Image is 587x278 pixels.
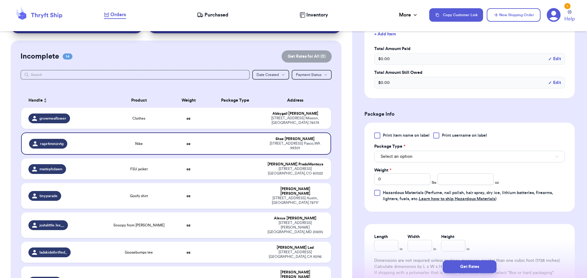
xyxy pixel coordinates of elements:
a: Orders [104,11,126,19]
button: Get Rates for All (0) [282,50,332,63]
div: [STREET_ADDRESS] [GEOGRAPHIC_DATA] , CA 92116 [267,250,324,259]
button: Copy Customer Link [429,8,483,22]
label: Total Amount Still Owed [374,70,565,76]
span: Print item name on label [383,132,430,139]
h2: Incomplete [20,52,59,61]
a: 1 [547,8,561,22]
strong: oz [186,142,190,146]
div: [PERSON_NAME] [PERSON_NAME] [267,187,324,196]
div: [PERSON_NAME] PradoMontoya [267,162,324,167]
h3: Package Info [364,110,575,118]
button: Edit [548,56,561,62]
span: Hazardous Materials [383,191,423,195]
span: msstephdawn [39,167,62,171]
span: Goofy shirt [130,193,148,198]
span: growmeaflower [39,116,66,121]
button: Edit [548,80,561,86]
span: Print username on label [442,132,487,139]
span: Goosebumps tee [125,250,153,255]
span: tinyparade [39,193,57,198]
span: ladskidsthrifted_ [39,250,67,255]
strong: oz [186,251,190,254]
div: [STREET_ADDRESS] Austin , [GEOGRAPHIC_DATA] 78717 [267,196,324,205]
span: Date Created [257,73,279,77]
th: Weight [170,93,207,108]
span: $ 0.00 [378,56,390,62]
a: Help [564,10,575,23]
span: Snoopy from [PERSON_NAME] [113,223,164,228]
span: $ 0.00 [378,80,390,86]
a: Learn how to ship Hazardous Materials [419,197,495,201]
label: Length [374,234,388,240]
div: More [399,11,418,19]
span: 14 [63,53,72,60]
a: Purchased [197,11,228,19]
input: Search [20,70,250,80]
span: Inventory [306,11,328,19]
button: Date Created [252,70,289,80]
th: Address [263,93,331,108]
th: Package Type [207,93,263,108]
span: Clothes [132,116,145,121]
div: [STREET_ADDRESS] Pasco , WA 99301 [267,141,323,150]
span: Help [564,15,575,23]
div: Alexus [PERSON_NAME] [267,216,324,221]
label: Height [441,234,454,240]
button: Get Rates [443,260,497,273]
button: Sort ascending [43,97,48,104]
div: [PERSON_NAME] Lad [267,245,324,250]
span: in [467,247,470,251]
div: [STREET_ADDRESS][PERSON_NAME] [GEOGRAPHIC_DATA] , MD 20695 [267,221,324,234]
strong: oz [186,223,190,227]
span: Select an option [381,153,412,160]
th: Product [108,93,170,108]
strong: oz [186,194,190,198]
span: Handle [28,97,43,104]
span: justalittle.lex__ [39,223,64,228]
span: Purchased [205,11,228,19]
span: Payment Status [296,73,321,77]
span: in [400,247,403,251]
div: Shae [PERSON_NAME] [267,137,323,141]
span: in [433,247,436,251]
strong: oz [186,167,190,171]
span: Nike [135,141,143,146]
div: Abbygail [PERSON_NAME] [267,111,324,116]
label: Package Type [374,143,405,150]
div: 1 [564,3,570,9]
span: lbs [432,180,436,185]
span: (Perfume, nail polish, hair spray, dry ice, lithium batteries, firearms, lighters, fuels, etc. ) [383,191,553,201]
span: Orders [110,11,126,18]
div: [STREET_ADDRESS] [GEOGRAPHIC_DATA] , CO 80022 [267,167,324,176]
span: ragz4minizvtg [40,141,64,146]
a: Inventory [300,11,328,19]
div: [STREET_ADDRESS] Mission , [GEOGRAPHIC_DATA] 78574 [267,116,324,125]
label: Total Amount Paid [374,46,565,52]
span: FSU jacket [130,167,148,171]
button: New Shipping Order [487,8,541,22]
button: + Add Item [372,27,567,41]
button: Payment Status [292,70,332,80]
label: Width [408,234,420,240]
strong: oz [186,117,190,120]
button: Select an option [374,151,565,162]
label: Weight [374,167,391,173]
span: oz [495,180,499,185]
